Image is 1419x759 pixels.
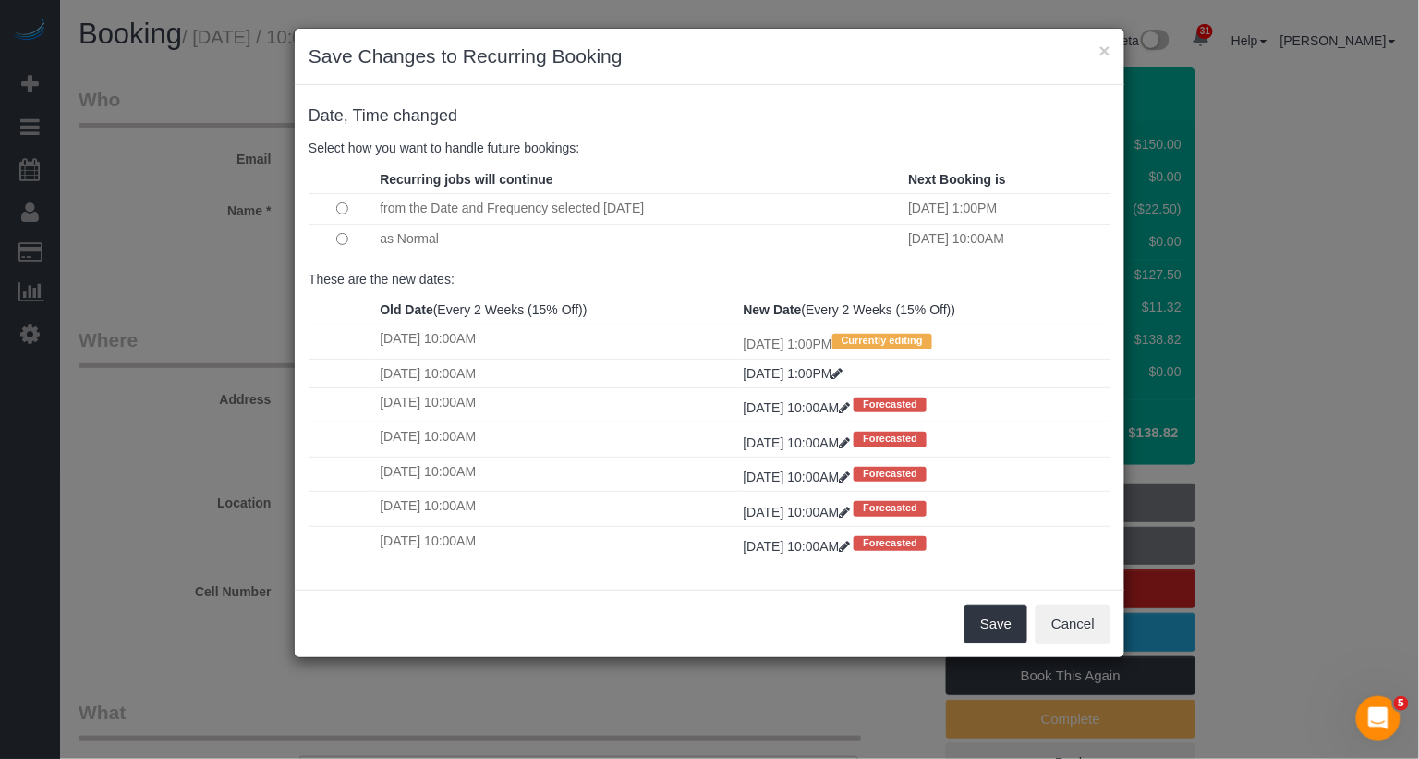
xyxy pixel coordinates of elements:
[964,605,1027,643] button: Save
[1099,41,1110,60] button: ×
[744,400,855,415] a: [DATE] 10:00AM
[854,501,927,516] span: Forecasted
[309,106,389,125] span: Date, Time
[375,193,904,224] td: from the Date and Frequency selected [DATE]
[744,470,855,484] a: [DATE] 10:00AM
[739,324,1110,359] td: [DATE] 1:00PM
[375,224,904,253] td: as Normal
[1356,696,1401,741] iframe: Intercom live chat
[739,296,1110,324] th: (Every 2 Weeks (15% Off))
[375,387,738,422] td: [DATE] 10:00AM
[832,334,932,349] span: Currently editing
[744,366,843,381] a: [DATE] 1:00PM
[375,324,738,359] td: [DATE] 10:00AM
[375,359,738,387] td: [DATE] 10:00AM
[1394,696,1409,711] span: 5
[908,172,1006,187] strong: Next Booking is
[854,432,927,447] span: Forecasted
[309,139,1110,157] p: Select how you want to handle future bookings:
[744,539,855,554] a: [DATE] 10:00AM
[309,43,1110,70] h3: Save Changes to Recurring Booking
[744,302,802,317] strong: New Date
[1036,605,1110,643] button: Cancel
[375,492,738,526] td: [DATE] 10:00AM
[904,193,1110,224] td: [DATE] 1:00PM
[854,398,927,412] span: Forecasted
[744,505,855,520] a: [DATE] 10:00AM
[309,270,1110,288] p: These are the new dates:
[375,296,738,324] th: (Every 2 Weeks (15% Off))
[375,526,738,560] td: [DATE] 10:00AM
[375,457,738,491] td: [DATE] 10:00AM
[380,172,552,187] strong: Recurring jobs will continue
[904,224,1110,253] td: [DATE] 10:00AM
[854,536,927,551] span: Forecasted
[380,302,433,317] strong: Old Date
[309,107,1110,126] h4: changed
[375,422,738,457] td: [DATE] 10:00AM
[854,467,927,482] span: Forecasted
[744,435,855,450] a: [DATE] 10:00AM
